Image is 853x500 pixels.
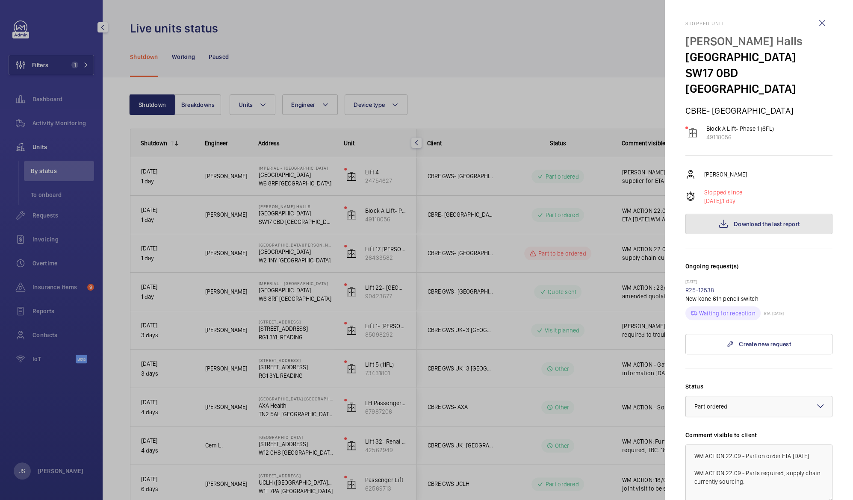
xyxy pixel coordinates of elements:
p: SW17 0BD [GEOGRAPHIC_DATA] [685,65,832,97]
p: ETA: [DATE] [761,311,784,316]
p: [PERSON_NAME] Halls [685,33,832,49]
p: 49118056 [706,133,774,141]
span: Part ordered [694,403,728,410]
a: R25-12538 [685,287,714,294]
img: elevator.svg [688,128,698,138]
p: 1 day [704,197,742,205]
a: Create new request [685,334,832,354]
p: New kone 61n pencil switch [685,294,832,303]
p: CBRE- [GEOGRAPHIC_DATA] [685,105,832,116]
label: Comment visible to client [685,431,832,439]
p: Stopped since [704,188,742,197]
button: Download the last report [685,214,832,234]
p: [PERSON_NAME] [704,170,747,179]
p: [DATE] [685,279,832,286]
p: Block A Lift- Phase 1 (6FL) [706,124,774,133]
p: [GEOGRAPHIC_DATA] [685,49,832,65]
h3: Ongoing request(s) [685,262,832,279]
h2: Stopped unit [685,21,832,26]
p: Waiting for reception [699,309,756,318]
span: Download the last report [734,221,800,227]
label: Status [685,382,832,391]
span: [DATE], [704,197,722,204]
